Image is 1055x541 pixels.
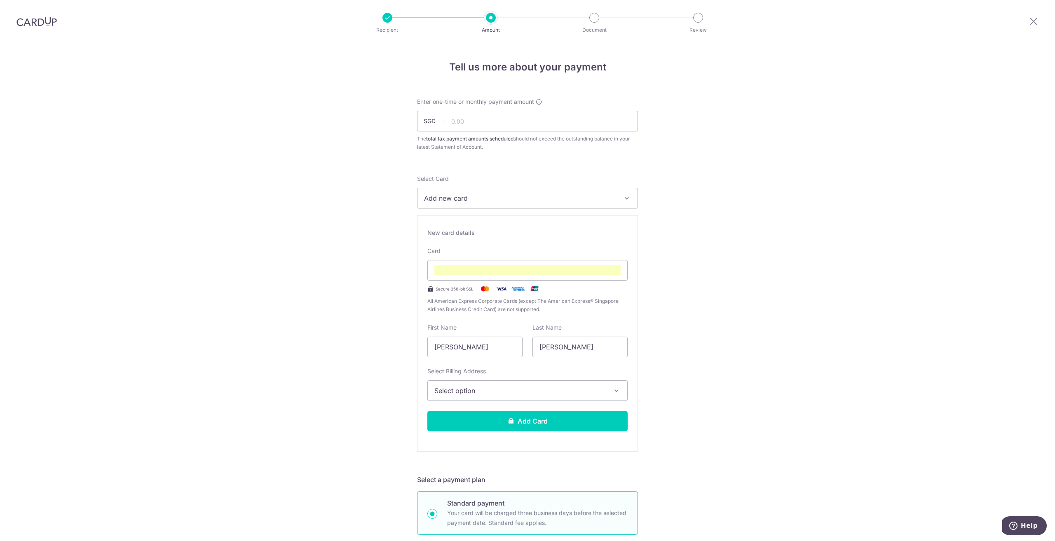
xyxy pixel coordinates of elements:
p: Review [668,26,729,34]
p: Standard payment [447,498,628,508]
label: Card [427,247,441,255]
p: Amount [460,26,521,34]
h4: Tell us more about your payment [417,60,638,75]
p: Your card will be charged three business days before the selected payment date. Standard fee appl... [447,508,628,528]
img: .alt.unionpay [526,284,543,294]
b: total tax payment amounts scheduled [426,136,513,142]
span: Select option [434,386,606,396]
span: SGD [424,117,445,125]
div: New card details [427,229,628,237]
iframe: Opens a widget where you can find more information [1002,516,1047,537]
span: All American Express Corporate Cards (except The American Express® Singapore Airlines Business Cr... [427,297,628,314]
span: translation missing: en.payables.payment_networks.credit_card.summary.labels.select_card [417,175,449,182]
span: Add new card [424,193,616,203]
label: Select Billing Address [427,367,486,375]
input: Cardholder First Name [427,337,523,357]
span: Enter one-time or monthly payment amount [417,98,534,106]
button: Add Card [427,411,628,431]
p: Document [564,26,625,34]
img: .alt.amex [510,284,526,294]
img: Visa [493,284,510,294]
label: Last Name [532,323,562,332]
iframe: Secure card payment input frame [434,265,621,275]
input: Cardholder Last Name [532,337,628,357]
h5: Select a payment plan [417,475,638,485]
span: Secure 256-bit SSL [436,286,474,292]
p: Recipient [357,26,418,34]
label: First Name [427,323,457,332]
div: The should not exceed the outstanding balance in your latest Statement of Account. [417,135,638,151]
input: 0.00 [417,111,638,131]
button: Add new card [417,188,638,208]
img: Mastercard [477,284,493,294]
button: Select option [427,380,628,401]
img: CardUp [16,16,57,26]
